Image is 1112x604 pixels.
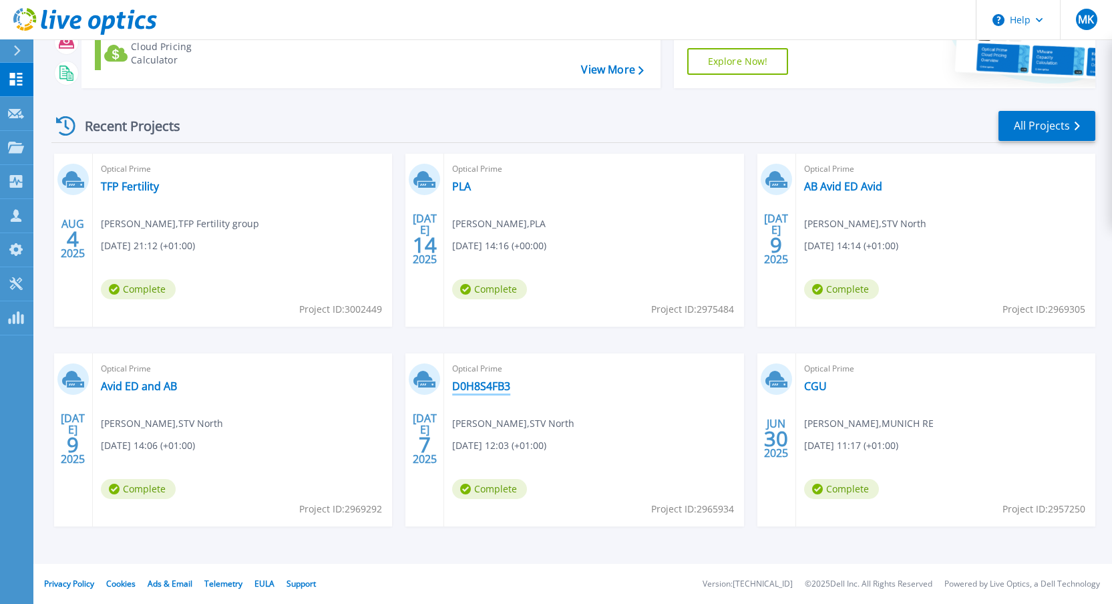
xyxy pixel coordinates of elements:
div: [DATE] 2025 [763,214,789,263]
a: View More [581,63,643,76]
span: [PERSON_NAME] , MUNICH RE [804,416,934,431]
a: Privacy Policy [44,578,94,589]
span: 9 [67,439,79,450]
a: Cookies [106,578,136,589]
span: Optical Prime [452,162,735,176]
a: AB Avid ED Avid [804,180,882,193]
a: Support [287,578,316,589]
div: AUG 2025 [60,214,85,263]
span: Complete [452,279,527,299]
span: [PERSON_NAME] , TFP Fertility group [101,216,259,231]
span: Complete [101,279,176,299]
a: EULA [254,578,274,589]
a: Cloud Pricing Calculator [95,37,244,70]
span: [PERSON_NAME] , PLA [452,216,546,231]
span: Project ID: 2969292 [299,502,382,516]
span: [DATE] 11:17 (+01:00) [804,438,898,453]
span: 4 [67,233,79,245]
span: Project ID: 2975484 [651,302,734,317]
span: Project ID: 2957250 [1002,502,1085,516]
a: Explore Now! [687,48,789,75]
div: Cloud Pricing Calculator [131,40,238,67]
span: Optical Prime [101,361,384,376]
div: [DATE] 2025 [412,414,437,463]
span: 9 [770,239,782,251]
li: Powered by Live Optics, a Dell Technology [944,580,1100,589]
span: [PERSON_NAME] , STV North [804,216,926,231]
span: Optical Prime [452,361,735,376]
span: Complete [452,479,527,499]
span: Optical Prime [804,361,1087,376]
span: [DATE] 14:06 (+01:00) [101,438,195,453]
span: Complete [804,279,879,299]
a: Avid ED and AB [101,380,177,393]
div: [DATE] 2025 [60,414,85,463]
span: [PERSON_NAME] , STV North [101,416,223,431]
span: [DATE] 14:16 (+00:00) [452,239,546,253]
a: D0H8S4FB3 [452,380,510,393]
span: [DATE] 12:03 (+01:00) [452,438,546,453]
li: © 2025 Dell Inc. All Rights Reserved [805,580,932,589]
span: Optical Prime [101,162,384,176]
span: Project ID: 2969305 [1002,302,1085,317]
a: CGU [804,380,827,393]
span: Complete [101,479,176,499]
span: Project ID: 3002449 [299,302,382,317]
div: JUN 2025 [763,414,789,463]
span: 7 [419,439,431,450]
span: [PERSON_NAME] , STV North [452,416,574,431]
a: PLA [452,180,471,193]
span: Optical Prime [804,162,1087,176]
div: [DATE] 2025 [412,214,437,263]
li: Version: [TECHNICAL_ID] [703,580,793,589]
span: Complete [804,479,879,499]
a: All Projects [998,111,1095,141]
a: TFP Fertility [101,180,159,193]
span: 14 [413,239,437,251]
span: [DATE] 21:12 (+01:00) [101,239,195,253]
span: [DATE] 14:14 (+01:00) [804,239,898,253]
span: MK [1078,14,1094,25]
span: Project ID: 2965934 [651,502,734,516]
span: 30 [764,433,788,444]
a: Telemetry [204,578,242,589]
div: Recent Projects [51,110,198,142]
a: Ads & Email [148,578,192,589]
